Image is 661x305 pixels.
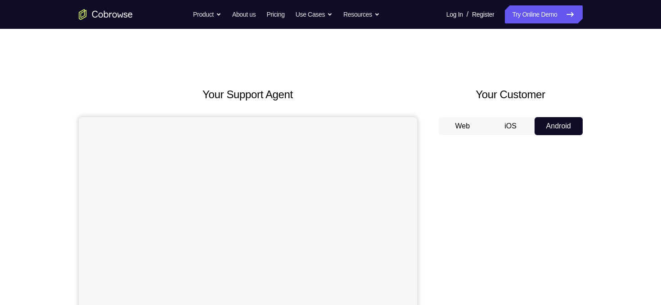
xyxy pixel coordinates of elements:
[79,86,417,103] h2: Your Support Agent
[505,5,582,23] a: Try Online Demo
[535,117,583,135] button: Android
[439,86,583,103] h2: Your Customer
[193,5,221,23] button: Product
[446,5,463,23] a: Log In
[232,5,256,23] a: About us
[439,117,487,135] button: Web
[266,5,284,23] a: Pricing
[467,9,468,20] span: /
[296,5,333,23] button: Use Cases
[79,9,133,20] a: Go to the home page
[486,117,535,135] button: iOS
[472,5,494,23] a: Register
[343,5,380,23] button: Resources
